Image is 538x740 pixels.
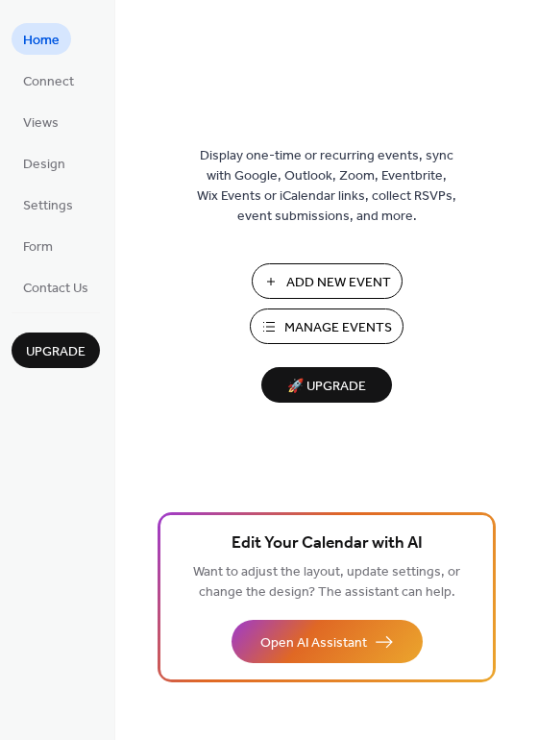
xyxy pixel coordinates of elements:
[23,72,74,92] span: Connect
[232,620,423,663] button: Open AI Assistant
[12,23,71,55] a: Home
[286,273,391,293] span: Add New Event
[23,279,88,299] span: Contact Us
[232,530,423,557] span: Edit Your Calendar with AI
[23,196,73,216] span: Settings
[193,559,460,605] span: Want to adjust the layout, update settings, or change the design? The assistant can help.
[23,31,60,51] span: Home
[26,342,86,362] span: Upgrade
[12,64,86,96] a: Connect
[12,230,64,261] a: Form
[12,333,100,368] button: Upgrade
[23,237,53,258] span: Form
[12,271,100,303] a: Contact Us
[12,106,70,137] a: Views
[273,374,380,400] span: 🚀 Upgrade
[261,367,392,403] button: 🚀 Upgrade
[23,113,59,134] span: Views
[12,147,77,179] a: Design
[197,146,456,227] span: Display one-time or recurring events, sync with Google, Outlook, Zoom, Eventbrite, Wix Events or ...
[252,263,403,299] button: Add New Event
[284,318,392,338] span: Manage Events
[250,308,403,344] button: Manage Events
[23,155,65,175] span: Design
[260,633,367,654] span: Open AI Assistant
[12,188,85,220] a: Settings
